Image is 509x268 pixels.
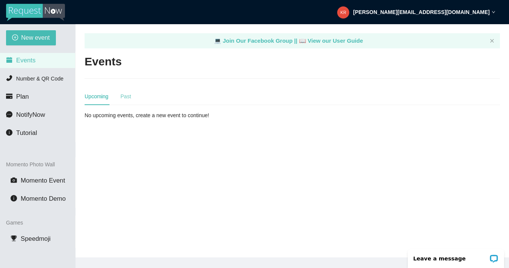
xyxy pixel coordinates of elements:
span: Number & QR Code [16,76,63,82]
h2: Events [85,54,122,70]
div: No upcoming events, create a new event to continue! [85,111,219,119]
span: down [492,10,495,14]
span: Plan [16,93,29,100]
a: laptop View our User Guide [299,37,363,44]
span: message [6,111,12,118]
img: RequestNow [6,4,65,21]
span: laptop [299,37,306,44]
span: Speedmoji [21,235,51,242]
span: credit-card [6,93,12,99]
span: laptop [214,37,221,44]
span: phone [6,75,12,81]
span: Tutorial [16,129,37,136]
span: NotifyNow [16,111,45,118]
button: close [490,39,494,43]
img: 211e07f97d2432e6b398fd61e2243c98 [337,6,349,19]
span: trophy [11,235,17,242]
span: info-circle [11,195,17,201]
button: plus-circleNew event [6,30,56,45]
span: camera [11,177,17,183]
div: Upcoming [85,92,108,101]
span: info-circle [6,129,12,136]
a: laptop Join Our Facebook Group || [214,37,299,44]
iframe: LiveChat chat widget [403,244,509,268]
div: Past [120,92,131,101]
span: calendar [6,57,12,63]
span: Momento Event [21,177,65,184]
span: Events [16,57,35,64]
span: plus-circle [12,34,18,42]
span: Momento Demo [21,195,66,202]
strong: [PERSON_NAME][EMAIL_ADDRESS][DOMAIN_NAME] [353,9,490,15]
span: New event [21,33,50,42]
